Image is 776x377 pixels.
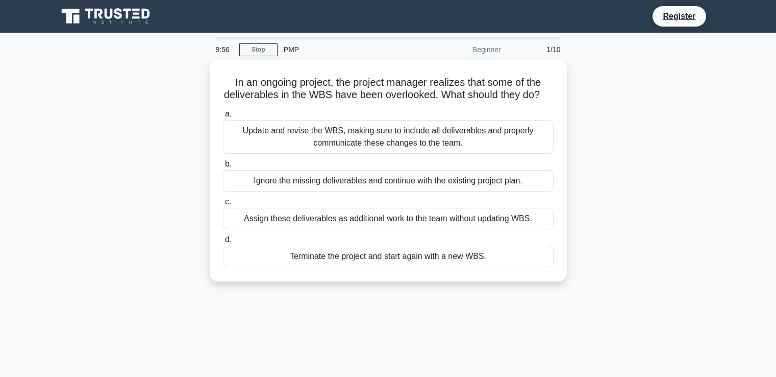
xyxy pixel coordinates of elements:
span: a. [225,109,232,118]
div: PMP [278,39,418,60]
span: d. [225,235,232,244]
span: c. [225,197,231,206]
a: Stop [239,43,278,56]
div: Ignore the missing deliverables and continue with the existing project plan. [223,170,554,192]
div: 1/10 [507,39,567,60]
a: Register [657,10,702,22]
span: b. [225,159,232,168]
div: 9:56 [210,39,239,60]
h5: In an ongoing project, the project manager realizes that some of the deliverables in the WBS have... [222,76,555,102]
div: Beginner [418,39,507,60]
div: Terminate the project and start again with a new WBS. [223,246,554,267]
div: Update and revise the WBS, making sure to include all deliverables and properly communicate these... [223,120,554,154]
div: Assign these deliverables as additional work to the team without updating WBS. [223,208,554,229]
